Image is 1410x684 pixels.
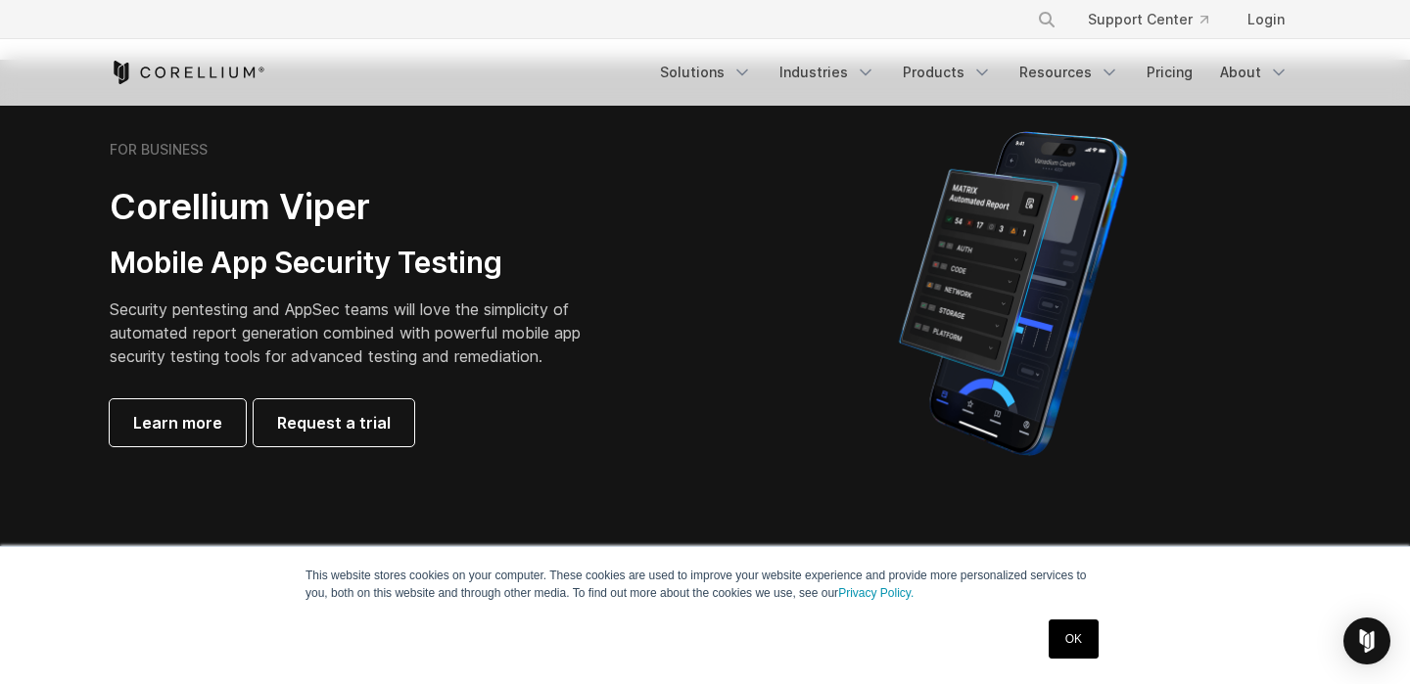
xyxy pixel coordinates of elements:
[1029,2,1064,37] button: Search
[1072,2,1224,37] a: Support Center
[1208,55,1300,90] a: About
[1135,55,1204,90] a: Pricing
[254,399,414,446] a: Request a trial
[1232,2,1300,37] a: Login
[648,55,764,90] a: Solutions
[110,245,611,282] h3: Mobile App Security Testing
[866,122,1160,465] img: Corellium MATRIX automated report on iPhone showing app vulnerability test results across securit...
[838,586,914,600] a: Privacy Policy.
[110,61,265,84] a: Corellium Home
[305,567,1104,602] p: This website stores cookies on your computer. These cookies are used to improve your website expe...
[277,411,391,434] span: Request a trial
[1049,619,1099,659] a: OK
[133,411,222,434] span: Learn more
[110,399,246,446] a: Learn more
[648,55,1300,90] div: Navigation Menu
[1013,2,1300,37] div: Navigation Menu
[110,141,208,159] h6: FOR BUSINESS
[1343,617,1390,664] div: Open Intercom Messenger
[768,55,887,90] a: Industries
[891,55,1004,90] a: Products
[110,185,611,229] h2: Corellium Viper
[110,297,611,368] p: Security pentesting and AppSec teams will love the simplicity of automated report generation comb...
[1008,55,1131,90] a: Resources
